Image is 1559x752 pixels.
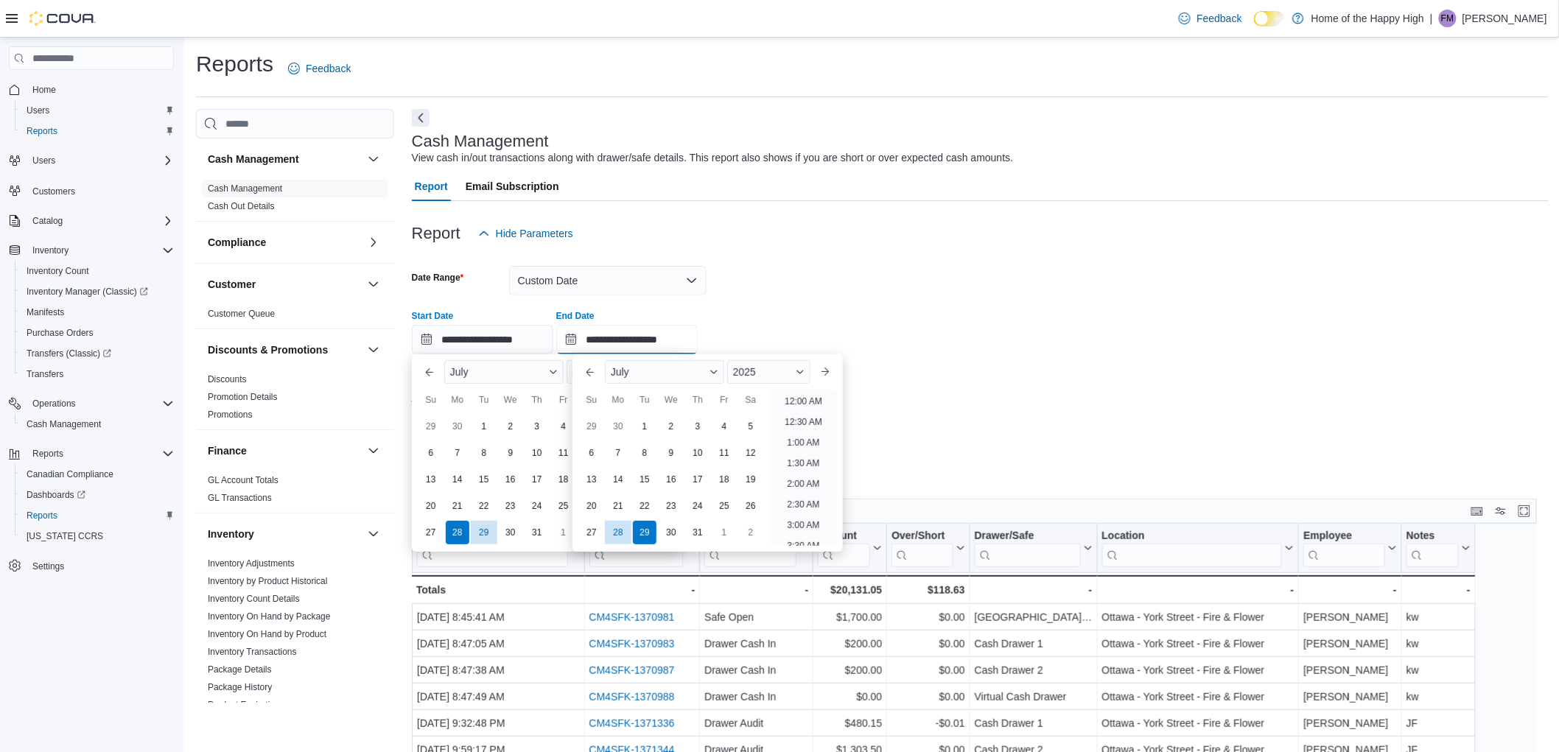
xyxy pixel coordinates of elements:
div: - [1406,581,1471,599]
a: CM4SFK-1370988 [589,691,674,703]
a: GL Account Totals [208,475,278,485]
a: Inventory Adjustments [208,558,295,569]
h3: Customer [208,277,256,292]
div: day-8 [472,441,496,465]
div: day-6 [580,441,603,465]
div: Drawer/Safe [975,530,1081,567]
a: [US_STATE] CCRS [21,527,109,545]
div: Tu [633,388,656,412]
button: Next [412,109,430,127]
span: Inventory by Product Historical [208,575,328,587]
button: Customer [208,277,362,292]
input: Press the down key to enter a popover containing a calendar. Press the escape key to close the po... [412,325,553,354]
div: Fr [552,388,575,412]
span: FM [1441,10,1454,27]
a: GL Transactions [208,493,272,503]
button: [US_STATE] CCRS [15,526,180,547]
div: day-15 [472,468,496,491]
h3: Cash Management [208,152,299,166]
span: July [450,366,469,378]
div: day-14 [606,468,630,491]
a: Inventory Transactions [208,647,297,657]
button: Manifests [15,302,180,323]
button: Hide Parameters [472,219,579,248]
div: day-27 [580,521,603,544]
label: End Date [556,310,595,322]
a: Inventory On Hand by Product [208,629,326,639]
div: day-1 [633,415,656,438]
span: Email Subscription [466,172,559,201]
div: day-2 [499,415,522,438]
div: day-29 [633,521,656,544]
span: Users [27,105,49,116]
button: Cash Management [208,152,362,166]
button: Customer [365,275,382,293]
div: Amount [818,530,870,567]
div: day-2 [739,521,763,544]
div: - [704,581,808,599]
a: Inventory Manager (Classic) [15,281,180,302]
button: Catalog [27,212,69,230]
p: Showing 11 of 11 [412,481,1549,496]
button: Previous Month [418,360,441,384]
button: Previous Month [578,360,602,384]
div: day-26 [739,494,763,518]
div: day-21 [606,494,630,518]
h1: Reports [196,49,273,79]
div: day-20 [419,494,443,518]
button: Canadian Compliance [15,464,180,485]
span: Transfers (Classic) [27,348,111,359]
div: Button. Open the month selector. July is currently selected. [444,360,564,384]
button: Customers [3,180,180,201]
div: day-15 [633,468,656,491]
button: Enter fullscreen [1516,502,1533,520]
button: Drawer/Safe [975,530,1093,567]
button: Display options [1492,502,1510,520]
span: Settings [32,561,64,572]
div: Su [580,388,603,412]
span: Home [32,84,56,96]
div: day-31 [686,521,710,544]
a: Promotions [208,410,253,420]
div: Customer [196,305,394,328]
span: Inventory Count [27,265,89,277]
div: Button. Open the year selector. 2025 is currently selected. [727,360,811,384]
div: Amount [818,530,870,544]
button: Users [27,152,61,169]
a: Feedback [282,54,357,83]
span: Inventory Manager (Classic) [21,283,174,301]
button: Purchase Orders [15,323,180,343]
li: 1:00 AM [782,434,826,451]
div: day-7 [606,441,630,465]
div: Su [419,388,443,412]
span: Feedback [1197,11,1241,26]
a: Cash Out Details [208,201,275,211]
div: day-2 [659,415,683,438]
button: Notes [1406,530,1471,567]
button: Operations [3,393,180,414]
span: Users [32,155,55,166]
div: day-17 [686,468,710,491]
h3: Compliance [208,235,266,250]
a: Cash Management [21,415,107,433]
div: Location [1101,530,1282,567]
h3: Discounts & Promotions [208,342,328,357]
div: day-11 [712,441,736,465]
label: Start Date [412,310,454,322]
a: Purchase Orders [21,324,99,342]
span: Home [27,80,174,99]
div: day-8 [633,441,656,465]
div: Employee [1303,530,1385,567]
div: Fr [712,388,736,412]
p: Home of the Happy High [1311,10,1424,27]
div: day-30 [499,521,522,544]
span: Reports [21,507,174,524]
span: Promotions [208,409,253,421]
span: Discounts [208,373,247,385]
span: Operations [27,395,174,412]
div: Over/Short [891,530,953,567]
button: Next month [813,360,837,384]
span: Washington CCRS [21,527,174,545]
a: Inventory On Hand by Package [208,611,331,622]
